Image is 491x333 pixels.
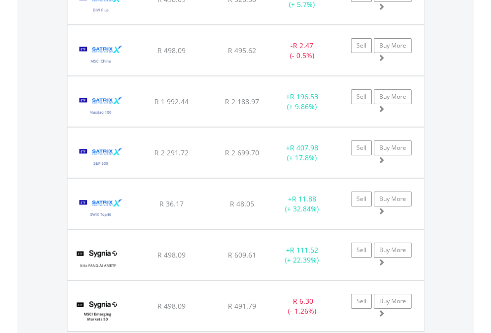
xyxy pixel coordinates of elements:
[351,140,372,155] a: Sell
[374,294,412,309] a: Buy More
[154,148,189,157] span: R 2 291.72
[154,97,189,106] span: R 1 992.44
[72,38,130,73] img: TFSA.STXCHN.png
[225,97,259,106] span: R 2 188.97
[230,199,254,208] span: R 48.05
[72,293,123,329] img: TFSA.SYGEMF.png
[228,250,256,260] span: R 609.61
[271,245,333,265] div: + (+ 22.39%)
[271,92,333,112] div: + (+ 9.86%)
[72,242,123,277] img: TFSA.SYFANG.png
[72,191,130,226] img: TFSA.STXSWX.png
[271,194,333,214] div: + (+ 32.84%)
[374,140,412,155] a: Buy More
[157,301,186,311] span: R 498.09
[351,89,372,104] a: Sell
[271,41,333,61] div: - (- 0.5%)
[374,243,412,258] a: Buy More
[290,245,318,255] span: R 111.52
[374,89,412,104] a: Buy More
[157,250,186,260] span: R 498.09
[290,92,318,101] span: R 196.53
[293,296,313,306] span: R 6.30
[290,143,318,152] span: R 407.98
[157,46,186,55] span: R 498.09
[351,192,372,206] a: Sell
[225,148,259,157] span: R 2 699.70
[351,243,372,258] a: Sell
[72,140,130,175] img: TFSA.STX500.png
[374,38,412,53] a: Buy More
[228,46,256,55] span: R 495.62
[293,41,313,50] span: R 2.47
[271,296,333,316] div: - (- 1.26%)
[292,194,316,203] span: R 11.88
[271,143,333,163] div: + (+ 17.8%)
[351,294,372,309] a: Sell
[228,301,256,311] span: R 491.79
[374,192,412,206] a: Buy More
[159,199,184,208] span: R 36.17
[72,89,130,124] img: TFSA.STXNDQ.png
[351,38,372,53] a: Sell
